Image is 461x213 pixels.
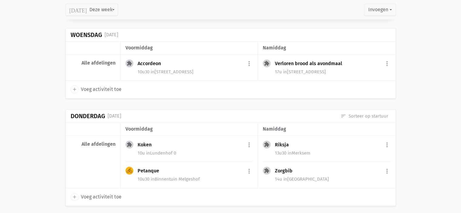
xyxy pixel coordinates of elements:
[275,142,294,148] div: Riksja
[71,113,105,120] div: Donderdag
[275,69,282,75] span: 17u
[341,113,388,119] a: Sorteer op startuur
[125,125,253,133] div: voormiddag
[138,150,145,156] span: 10u
[151,69,193,75] span: [STREET_ADDRESS]
[81,193,122,201] span: Voeg activiteit toe
[138,61,166,67] div: Accordeon
[81,85,122,93] span: Voeg activiteit toe
[364,4,396,16] button: Invoegen
[283,69,326,75] span: [STREET_ADDRESS]
[125,44,253,52] div: voormiddag
[71,193,122,201] a: add Voeg activiteit toe
[71,85,122,93] a: add Voeg activiteit toe
[275,150,286,156] span: 13u30
[341,113,346,119] i: sort
[263,44,390,52] div: namiddag
[288,150,292,156] span: in
[69,7,87,12] i: [DATE]
[71,141,115,147] div: Alle afdelingen
[127,142,132,147] i: extension
[138,69,149,75] span: 10u30
[264,61,269,66] i: extension
[283,69,287,75] span: in
[138,176,149,182] span: 10u30
[138,142,156,148] div: Koken
[65,4,118,16] button: Deze week
[146,150,176,156] span: Lundenhof 0
[151,176,155,182] span: in
[264,142,269,147] i: extension
[263,125,390,133] div: namiddag
[264,168,269,173] i: extension
[71,60,115,66] div: Alle afdelingen
[283,176,329,182] span: [GEOGRAPHIC_DATA]
[275,176,282,182] span: 14u
[108,112,121,120] div: [DATE]
[283,176,287,182] span: in
[151,176,200,182] span: Binnentuin Melgeshof
[275,168,297,174] div: Zorgbib
[127,61,132,66] i: extension
[138,168,164,174] div: Petanque
[71,32,102,38] div: Woensdag
[105,31,118,39] div: [DATE]
[127,168,132,173] i: directions_bike
[151,69,155,75] span: in
[288,150,310,156] span: Merksem
[72,194,77,200] i: add
[146,150,150,156] span: in
[275,61,347,67] div: Verloren brood als avondmaal
[72,87,77,92] i: add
